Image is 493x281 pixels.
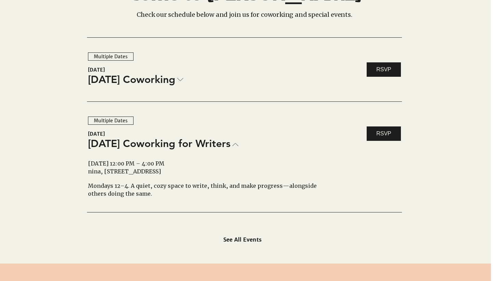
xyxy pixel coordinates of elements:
span: RSVP [376,130,391,137]
span: [DATE] [88,66,361,74]
a: [DATE] Coworking [88,72,184,87]
span: [DATE] Coworking for Writers [88,137,230,150]
div: Mondays 12–4. A quiet, cozy space to write, think, and make progress—alongside others doing the s... [88,182,319,197]
a: See All Events [223,232,297,247]
p: Check our schedule below and join us for coworking and special events. [99,11,390,19]
span: [DATE] Coworking [88,72,175,87]
div: [DATE] 12:00 PM – 4:00 PM [88,160,319,167]
div: Multiple Dates [94,118,128,124]
span: [DATE] [88,131,361,138]
div: nina, [STREET_ADDRESS] [88,168,319,175]
a: RSVP [367,126,401,141]
a: RSVP [367,62,401,77]
div: Multiple Dates [94,54,128,60]
span: See All Events [223,236,262,243]
a: [DATE] Coworking for Writers [88,136,239,151]
span: RSVP [376,66,391,73]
